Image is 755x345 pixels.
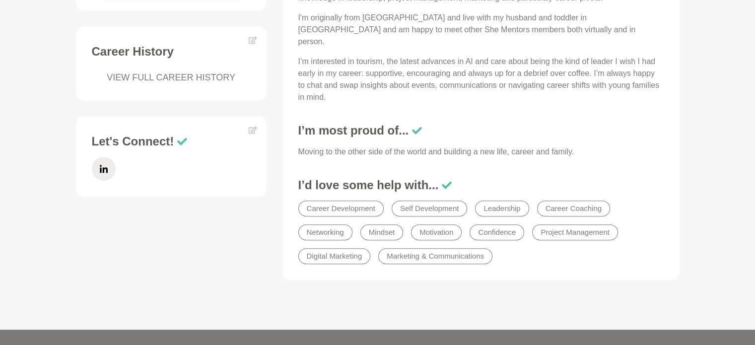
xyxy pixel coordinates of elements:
a: LinkedIn [92,157,116,181]
p: Moving to the other side of the world and building a new life, career and family. [298,146,664,158]
h3: I’d love some help with... [298,178,664,193]
a: VIEW FULL CAREER HISTORY [92,71,251,84]
p: I’m interested in tourism, the latest advances in AI and care about being the kind of leader I wi... [298,56,664,103]
h3: Let's Connect! [92,134,251,149]
h3: Career History [92,44,251,59]
p: I'm originally from [GEOGRAPHIC_DATA] and live with my husband and toddler in [GEOGRAPHIC_DATA] a... [298,12,664,48]
h3: I’m most proud of... [298,123,664,138]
